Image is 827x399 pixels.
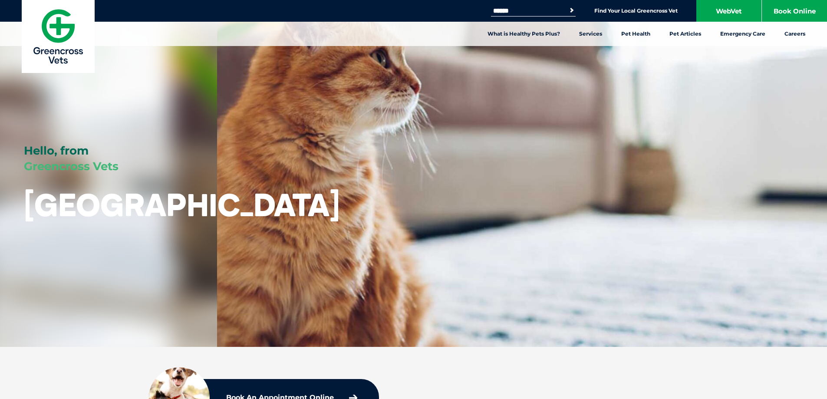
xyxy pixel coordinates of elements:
a: What is Healthy Pets Plus? [478,22,570,46]
a: Services [570,22,612,46]
h1: [GEOGRAPHIC_DATA] [24,188,340,222]
button: Search [567,6,576,15]
span: Hello, from [24,144,89,158]
a: Careers [775,22,815,46]
a: Pet Articles [660,22,711,46]
a: Pet Health [612,22,660,46]
a: Emergency Care [711,22,775,46]
a: Find Your Local Greencross Vet [594,7,678,14]
span: Greencross Vets [24,159,119,173]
